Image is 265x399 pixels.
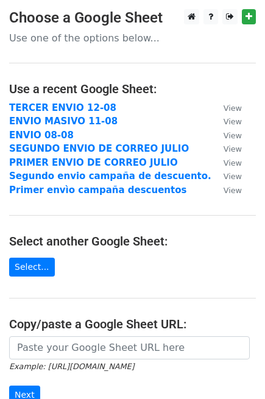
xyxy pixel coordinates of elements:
h4: Use a recent Google Sheet: [9,82,256,96]
small: View [224,131,242,140]
a: Segundo envio campaña de descuento. [9,171,211,182]
a: ENVIO 08-08 [9,130,74,141]
small: View [224,186,242,195]
a: PRIMER ENVIO DE CORREO JULIO [9,157,178,168]
a: View [211,185,242,196]
a: TERCER ENVIO 12-08 [9,102,116,113]
a: ENVIO MASIVO 11-08 [9,116,118,127]
h4: Select another Google Sheet: [9,234,256,249]
p: Use one of the options below... [9,32,256,44]
small: View [224,144,242,154]
h4: Copy/paste a Google Sheet URL: [9,317,256,331]
small: Example: [URL][DOMAIN_NAME] [9,362,134,371]
small: View [224,158,242,168]
a: View [211,130,242,141]
small: View [224,172,242,181]
a: View [211,171,242,182]
a: Primer envìo campaña descuentos [9,185,186,196]
input: Paste your Google Sheet URL here [9,336,250,359]
small: View [224,117,242,126]
h3: Choose a Google Sheet [9,9,256,27]
a: SEGUNDO ENVIO DE CORREO JULIO [9,143,189,154]
iframe: Chat Widget [204,341,265,399]
a: View [211,157,242,168]
a: View [211,143,242,154]
a: View [211,116,242,127]
small: View [224,104,242,113]
a: View [211,102,242,113]
a: Select... [9,258,55,277]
